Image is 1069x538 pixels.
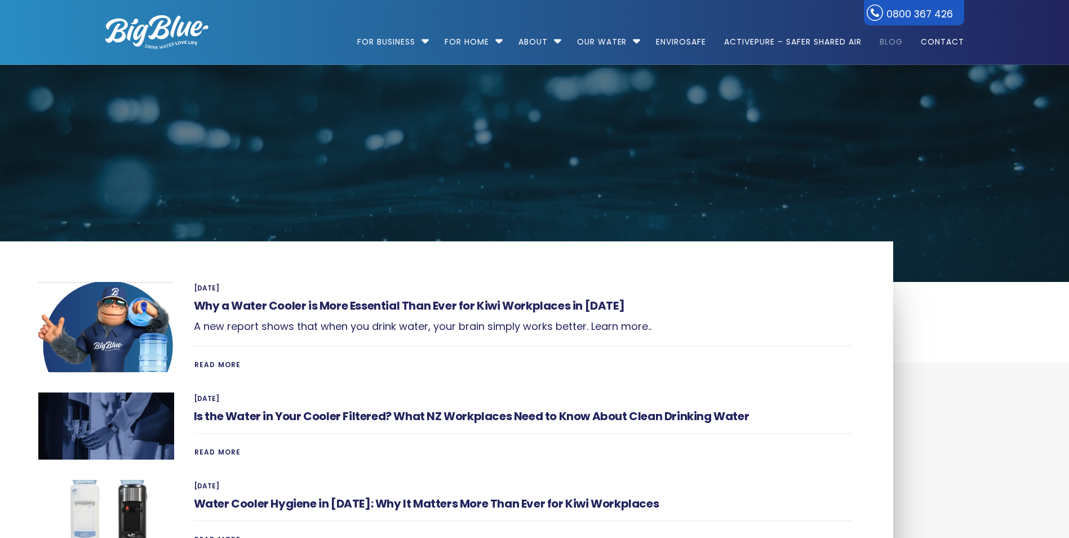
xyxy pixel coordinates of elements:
span: [DATE] [194,393,853,404]
a: Water Cooler Hygiene in [DATE]: Why It Matters More Than Ever for Kiwi Workplaces [194,496,659,511]
a: Why a Water Cooler is More Essential Than Ever for Kiwi Workplaces in [DATE] [194,298,625,314]
a: Read More [194,446,242,458]
img: logo [105,15,209,49]
span: [DATE] [194,480,853,492]
a: Read More [194,358,242,371]
a: Is the Water in Your Cooler Filtered? What NZ Workplaces Need to Know About Clean Drinking Water [194,408,749,424]
span: [DATE] [194,282,853,294]
p: A new report shows that when you drink water, your brain simply works better. Learn more.. [194,317,853,336]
